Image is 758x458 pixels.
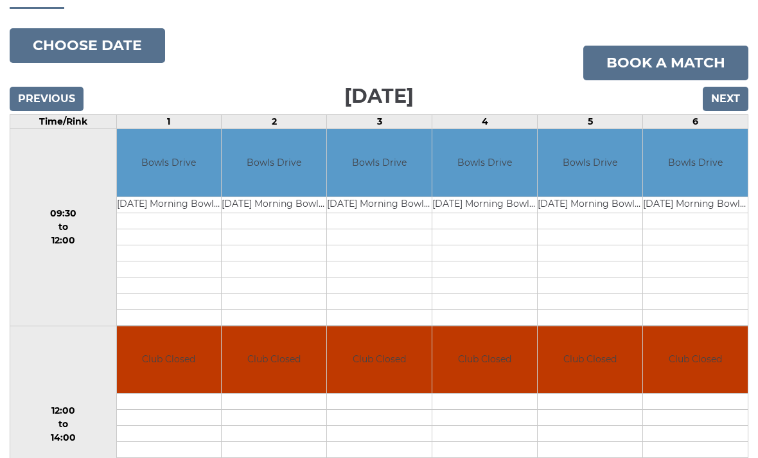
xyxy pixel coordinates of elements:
td: Club Closed [643,327,748,394]
input: Previous [10,87,84,112]
td: 3 [327,116,432,130]
td: Club Closed [117,327,222,394]
td: Club Closed [538,327,642,394]
td: [DATE] Morning Bowls Club [222,197,326,213]
td: 2 [222,116,327,130]
td: Bowls Drive [117,130,222,197]
td: 09:30 to 12:00 [10,130,117,327]
td: Club Closed [432,327,537,394]
td: Bowls Drive [327,130,432,197]
a: Book a match [583,46,748,81]
td: Time/Rink [10,116,117,130]
td: 6 [643,116,748,130]
td: Bowls Drive [432,130,537,197]
td: Bowls Drive [538,130,642,197]
td: 5 [538,116,643,130]
td: [DATE] Morning Bowls Club [643,197,748,213]
td: [DATE] Morning Bowls Club [538,197,642,213]
td: [DATE] Morning Bowls Club [432,197,537,213]
td: [DATE] Morning Bowls Club [117,197,222,213]
button: Choose date [10,29,165,64]
td: 1 [116,116,222,130]
td: Club Closed [222,327,326,394]
td: Bowls Drive [222,130,326,197]
td: 4 [432,116,538,130]
input: Next [703,87,748,112]
td: Bowls Drive [643,130,748,197]
td: [DATE] Morning Bowls Club [327,197,432,213]
td: Club Closed [327,327,432,394]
